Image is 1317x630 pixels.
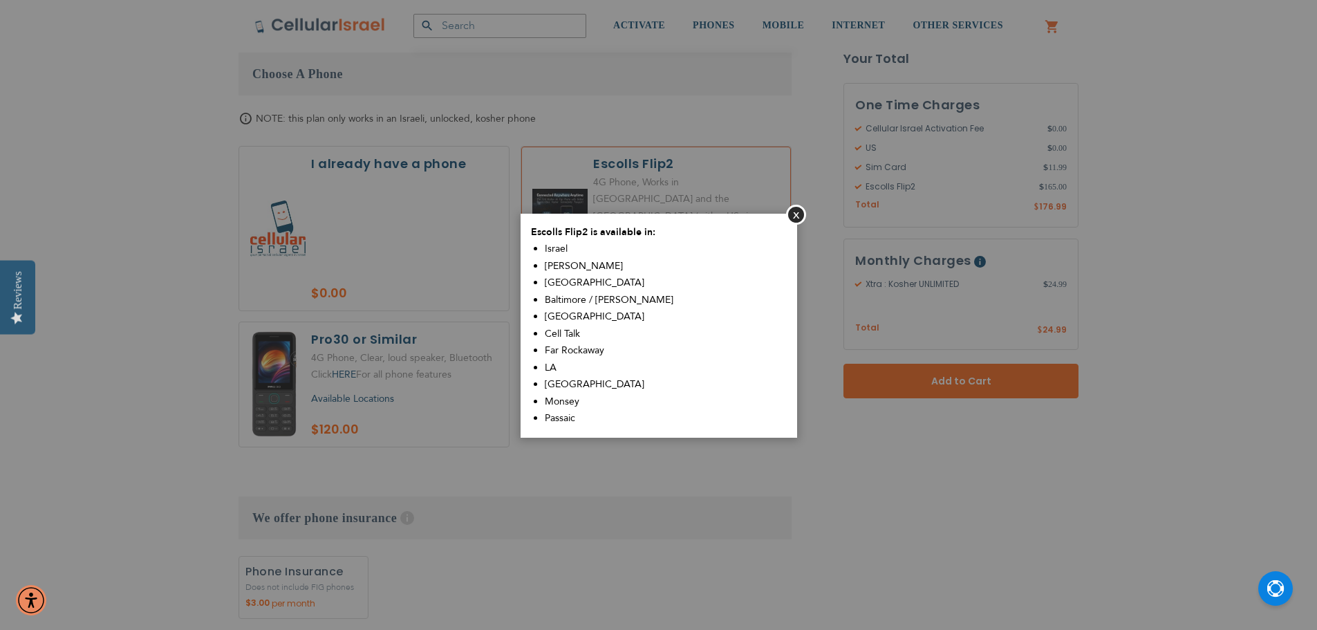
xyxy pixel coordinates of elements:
[545,293,673,306] span: Baltimore / [PERSON_NAME]
[545,242,568,255] span: Israel
[531,225,655,239] span: Escolls Flip2 is available in:
[16,585,46,615] div: Accessibility Menu
[545,327,580,340] span: Cell Talk
[545,276,644,289] span: [GEOGRAPHIC_DATA]
[545,259,623,272] span: [PERSON_NAME]
[545,378,644,391] span: [GEOGRAPHIC_DATA]
[545,395,579,408] span: Monsey
[12,271,24,309] div: Reviews
[545,344,604,357] span: Far Rockaway
[545,310,644,323] span: [GEOGRAPHIC_DATA]
[545,361,557,374] span: LA
[545,411,575,425] span: Passaic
